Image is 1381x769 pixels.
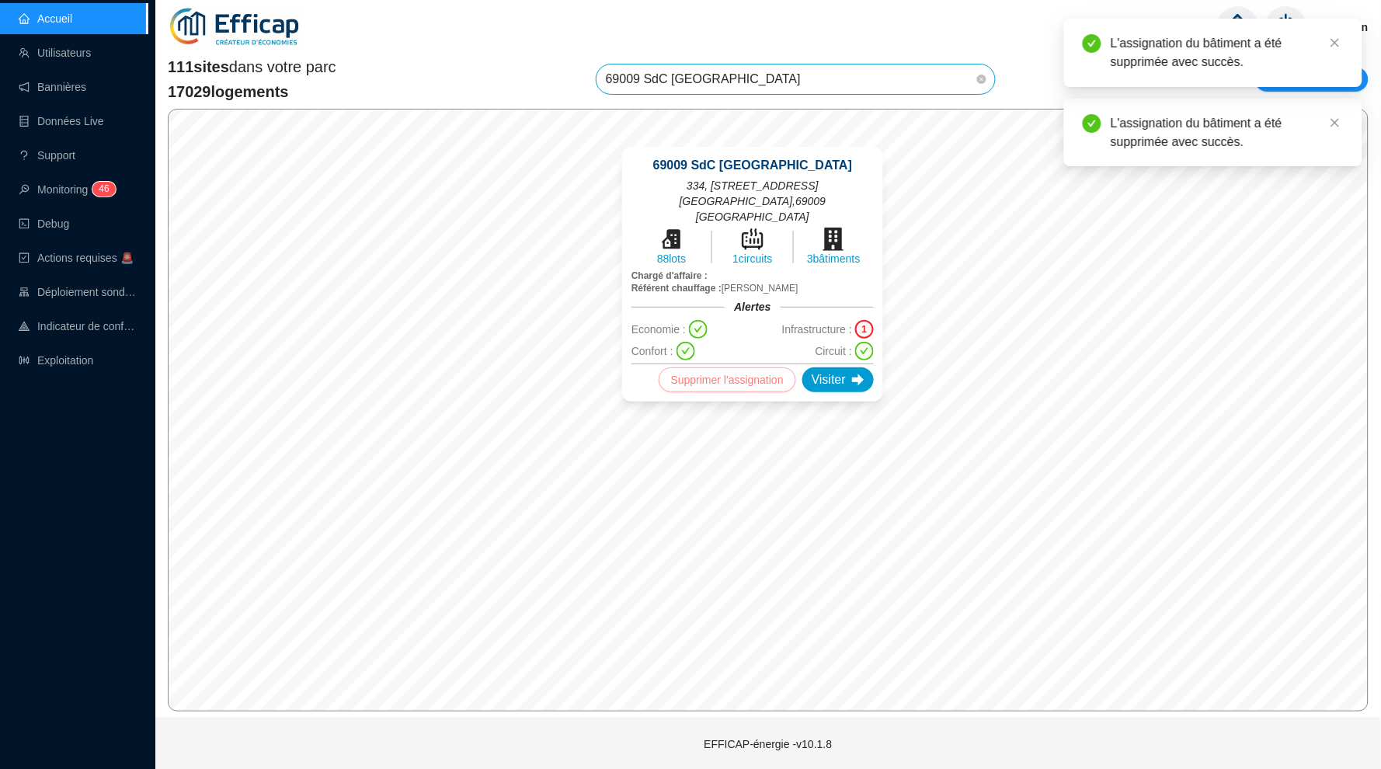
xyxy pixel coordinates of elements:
[689,320,708,339] span: check-circle
[631,322,686,337] span: Economie :
[168,58,229,75] span: 111 sites
[977,75,986,84] span: close-circle
[19,354,93,367] a: slidersExploitation
[855,342,874,360] span: check-circle
[37,252,134,264] span: Actions requises 🚨
[855,320,874,339] div: 1
[1083,114,1101,133] span: check-circle
[1083,34,1101,53] span: check-circle
[631,343,673,359] span: Confort :
[782,322,852,337] span: Infrastructure :
[1313,2,1369,52] span: Dev admin
[732,251,772,266] span: 1 circuits
[657,251,686,266] span: 88 lots
[1327,114,1344,131] a: Close
[1327,34,1344,51] a: Close
[631,283,722,294] span: Référent chauffage :
[19,47,91,59] a: teamUtilisateurs
[168,81,336,103] span: 17029 logements
[1330,117,1341,128] span: close
[631,282,874,294] span: [PERSON_NAME]
[653,156,852,175] span: 69009 SdC [GEOGRAPHIC_DATA]
[19,320,137,332] a: heat-mapIndicateur de confort
[631,270,708,281] span: Chargé d'affaire :
[1265,6,1307,48] img: power
[99,183,104,194] span: 4
[19,12,72,25] a: homeAccueil
[19,286,137,298] a: clusterDéploiement sondes
[92,182,115,197] sup: 46
[802,367,874,392] div: Visiter
[168,56,336,78] span: dans votre parc
[725,299,780,315] div: Alertes
[19,81,86,93] a: notificationBannières
[19,115,104,127] a: databaseDonnées Live
[816,343,852,359] span: Circuit :
[704,738,833,750] span: EFFICAP-énergie - v10.1.8
[19,183,111,196] a: monitorMonitoring46
[606,64,986,94] span: 69009 SdC Balmont Ouest
[804,251,864,266] span: 3 bâtiments
[104,183,110,194] span: 6
[19,149,75,162] a: questionSupport
[19,217,69,230] a: codeDebug
[19,252,30,263] span: check-square
[1111,114,1344,151] div: L'assignation du bâtiment a été supprimée avec succès.
[169,110,1368,711] canvas: Map
[631,178,874,224] span: 334, [STREET_ADDRESS] [GEOGRAPHIC_DATA] , 69009 [GEOGRAPHIC_DATA]
[677,342,695,360] span: check-circle
[659,367,796,392] button: Supprimer l'assignation
[1330,37,1341,48] span: close
[1224,13,1252,41] span: home
[1111,34,1344,71] div: L'assignation du bâtiment a été supprimée avec succès.
[671,371,784,389] span: Supprimer l'assignation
